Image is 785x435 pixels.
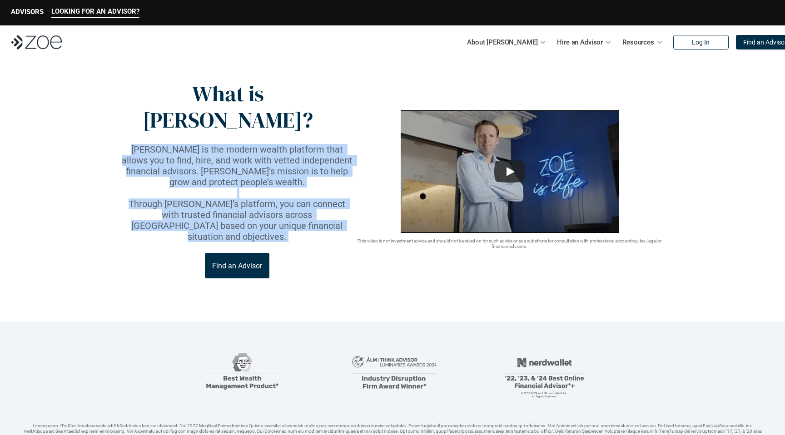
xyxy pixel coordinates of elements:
p: This video is not investment advice and should not be relied on for such advice or as a substitut... [354,238,665,249]
button: Play [494,161,525,183]
p: Log In [692,39,710,46]
p: Find an Advisor [212,262,262,270]
p: Hire an Advisor [557,35,603,49]
p: ADVISORS [11,8,44,16]
p: About [PERSON_NAME] [467,35,537,49]
img: sddefault.webp [401,110,619,233]
p: [PERSON_NAME] is the modern wealth platform that allows you to find, hire, and work with vetted i... [120,144,354,188]
p: LOOKING FOR AN ADVISOR? [51,7,139,15]
p: Through [PERSON_NAME]’s platform, you can connect with trusted financial advisors across [GEOGRAP... [120,198,354,242]
a: Find an Advisor [205,253,269,278]
a: Log In [673,35,729,49]
p: What is [PERSON_NAME]? [120,81,336,133]
p: Resources [622,35,654,49]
